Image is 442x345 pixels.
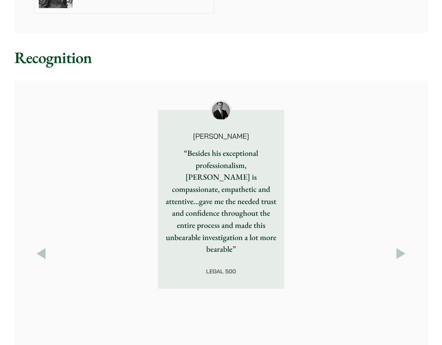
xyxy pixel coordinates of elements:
button: Previous [34,246,48,261]
h2: Recognition [14,48,428,68]
button: Next [394,246,408,261]
p: “Besides his exceptional professionalism, [PERSON_NAME] is compassionate, empathetic and attentiv... [164,148,278,256]
p: [PERSON_NAME] [171,132,272,140]
div: Legal 500 [158,256,284,289]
